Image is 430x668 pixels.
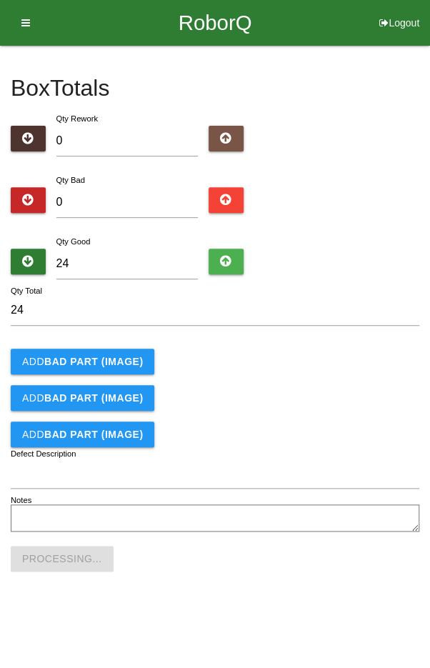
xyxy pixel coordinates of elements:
label: Notes [11,494,31,507]
label: Qty Total [11,285,42,297]
b: BAD PART (IMAGE) [44,392,143,404]
label: Defect Description [11,448,76,460]
label: Qty Bad [56,176,85,184]
button: AddBAD PART (IMAGE) [11,349,154,374]
b: BAD PART (IMAGE) [44,429,143,440]
button: AddBAD PART (IMAGE) [11,422,154,447]
button: AddBAD PART (IMAGE) [11,385,154,411]
b: BAD PART (IMAGE) [44,356,143,367]
label: Qty Good [56,237,91,246]
h4: Box Totals [11,76,419,101]
label: Qty Rework [56,114,98,123]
